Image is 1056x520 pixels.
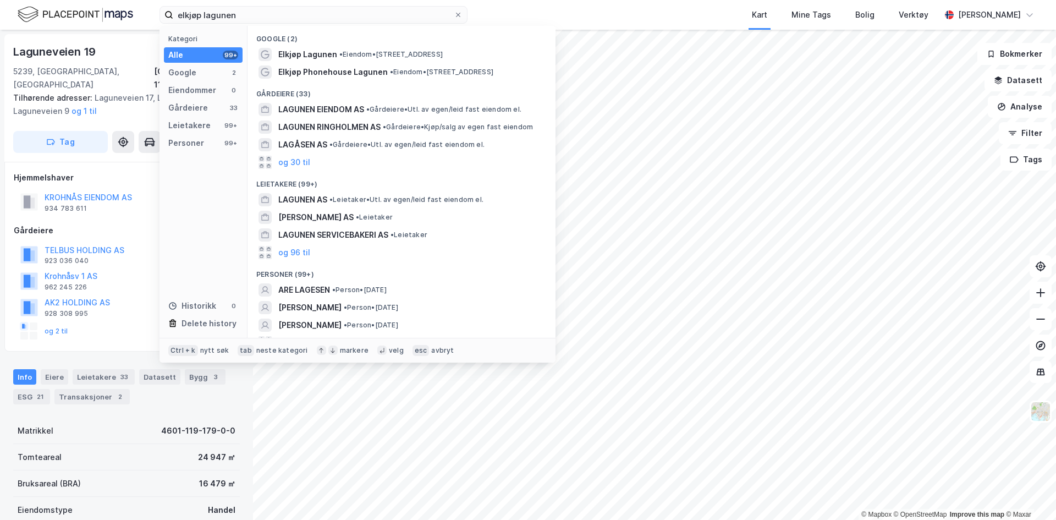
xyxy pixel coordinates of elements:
div: 5239, [GEOGRAPHIC_DATA], [GEOGRAPHIC_DATA] [13,65,154,91]
div: Gårdeiere [168,101,208,114]
div: Gårdeiere [14,224,239,237]
div: 21 [35,391,46,402]
a: OpenStreetMap [894,511,947,518]
div: 16 479 ㎡ [199,477,235,490]
input: Søk på adresse, matrikkel, gårdeiere, leietakere eller personer [173,7,454,23]
div: Personer (99+) [248,261,555,281]
div: Verktøy [899,8,928,21]
span: Tilhørende adresser: [13,93,95,102]
span: Eiendom • [STREET_ADDRESS] [390,68,493,76]
div: neste kategori [256,346,308,355]
div: tab [238,345,254,356]
div: ESG [13,389,50,404]
span: • [383,123,386,131]
span: • [344,303,347,311]
div: velg [389,346,404,355]
div: Google (2) [248,26,555,46]
div: Matrikkel [18,424,53,437]
span: [PERSON_NAME] AS [278,211,354,224]
span: LAGUNEN AS [278,193,327,206]
span: Leietaker [356,213,393,222]
span: • [390,68,393,76]
div: Kategori [168,35,243,43]
div: Historikk [168,299,216,313]
span: Leietaker • Utl. av egen/leid fast eiendom el. [329,195,483,204]
span: • [366,105,370,113]
span: Elkjøp Phonehouse Lagunen [278,65,388,79]
div: Personer [168,136,204,150]
span: LAGUNEN EIENDOM AS [278,103,364,116]
span: Eiendom • [STREET_ADDRESS] [339,50,443,59]
div: Leietakere [168,119,211,132]
span: ARE LAGESEN [278,283,330,297]
div: Datasett [139,369,180,385]
div: markere [340,346,369,355]
span: Leietaker [391,231,427,239]
div: 2 [229,68,238,77]
div: Laguneveien 17, Laguneveien 11, Laguneveien 9 [13,91,231,118]
span: Gårdeiere • Utl. av egen/leid fast eiendom el. [366,105,521,114]
span: • [329,140,333,149]
div: Eiendommer [168,84,216,97]
div: 99+ [223,139,238,147]
button: Tags [1000,149,1052,171]
button: og 96 til [278,336,310,349]
div: Kontrollprogram for chat [1001,467,1056,520]
button: Datasett [985,69,1052,91]
div: Info [13,369,36,385]
div: 33 [229,103,238,112]
div: 928 308 995 [45,309,88,318]
span: LAGÅSEN AS [278,138,327,151]
div: esc [413,345,430,356]
button: Filter [999,122,1052,144]
div: 923 036 040 [45,256,89,265]
div: Alle [168,48,183,62]
div: Gårdeiere (33) [248,81,555,101]
div: Bolig [855,8,875,21]
button: Tag [13,131,108,153]
div: 2 [114,391,125,402]
button: Bokmerker [977,43,1052,65]
div: Hjemmelshaver [14,171,239,184]
div: 962 245 226 [45,283,87,292]
div: Transaksjoner [54,389,130,404]
div: [GEOGRAPHIC_DATA], 119/179 [154,65,240,91]
a: Improve this map [950,511,1004,518]
div: Eiendomstype [18,503,73,517]
span: Person • [DATE] [344,321,398,330]
div: 24 947 ㎡ [198,451,235,464]
span: • [391,231,394,239]
div: 99+ [223,51,238,59]
span: • [356,213,359,221]
div: [PERSON_NAME] [958,8,1021,21]
div: 33 [118,371,130,382]
span: • [329,195,333,204]
span: • [332,286,335,294]
iframe: Chat Widget [1001,467,1056,520]
span: Gårdeiere • Kjøp/salg av egen fast eiendom [383,123,533,132]
div: avbryt [431,346,454,355]
span: [PERSON_NAME] [278,319,342,332]
span: Person • [DATE] [332,286,387,294]
div: Google [168,66,196,79]
button: Analyse [988,96,1052,118]
span: Gårdeiere • Utl. av egen/leid fast eiendom el. [329,140,485,149]
div: 3 [210,371,221,382]
div: Leietakere [73,369,135,385]
div: 4601-119-179-0-0 [161,424,235,437]
div: Ctrl + k [168,345,198,356]
div: Tomteareal [18,451,62,464]
div: Leietakere (99+) [248,171,555,191]
span: • [344,321,347,329]
span: Elkjøp Lagunen [278,48,337,61]
div: 934 783 611 [45,204,87,213]
button: og 96 til [278,246,310,259]
img: logo.f888ab2527a4732fd821a326f86c7f29.svg [18,5,133,24]
div: 99+ [223,121,238,130]
div: Eiere [41,369,68,385]
span: [PERSON_NAME] [278,301,342,314]
div: Kart [752,8,767,21]
div: Laguneveien 19 [13,43,98,61]
div: Delete history [182,317,237,330]
span: • [339,50,343,58]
